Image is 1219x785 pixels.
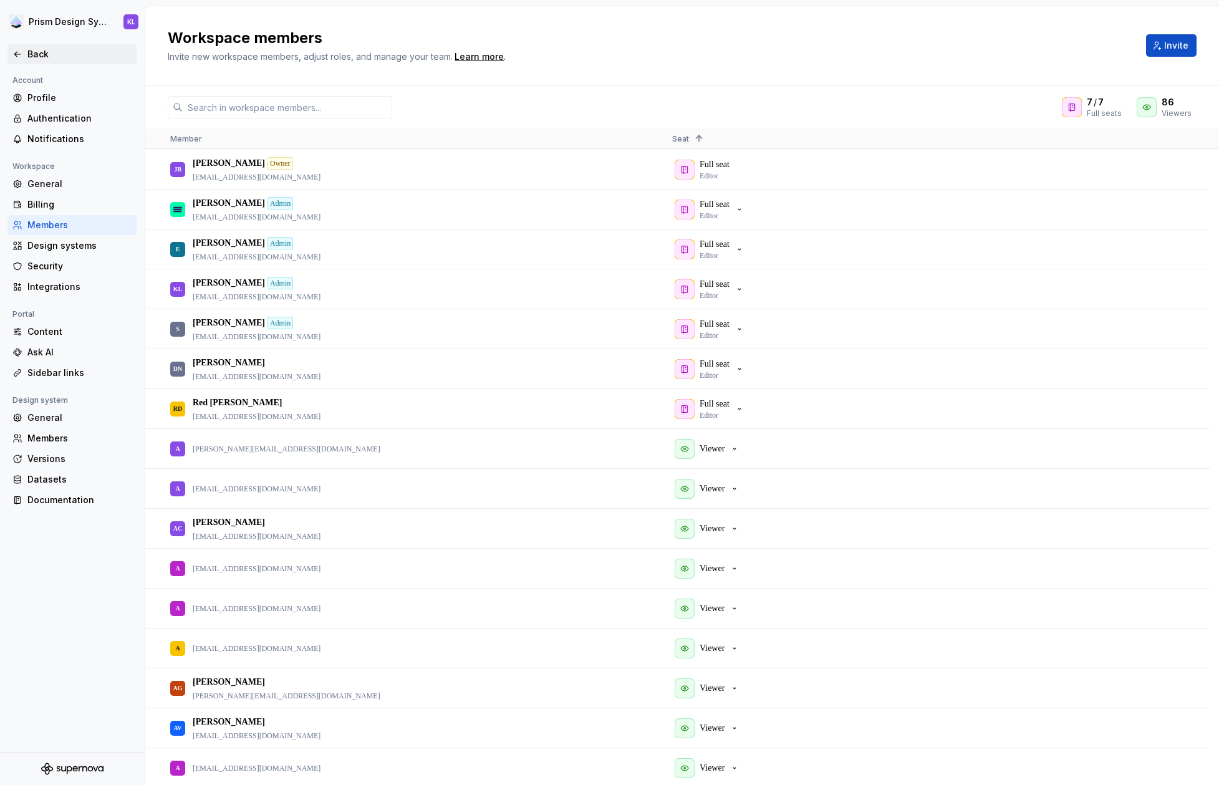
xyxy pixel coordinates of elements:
div: AG [173,676,183,700]
span: Invite new workspace members, adjust roles, and manage your team. [168,51,453,62]
a: General [7,408,137,428]
p: [EMAIL_ADDRESS][DOMAIN_NAME] [193,172,320,182]
p: Full seat [700,358,730,370]
p: Editor [700,370,718,380]
div: KL [173,277,182,301]
a: Security [7,256,137,276]
p: [EMAIL_ADDRESS][DOMAIN_NAME] [193,372,320,382]
a: Documentation [7,490,137,510]
button: Viewer [672,556,744,581]
a: Sidebar links [7,363,137,383]
p: [PERSON_NAME] [193,157,265,170]
p: [EMAIL_ADDRESS][DOMAIN_NAME] [193,604,320,614]
button: Viewer [672,716,744,741]
div: A [175,756,180,780]
p: [PERSON_NAME] [193,197,265,209]
a: Members [7,215,137,235]
div: AC [173,516,182,541]
p: Editor [700,330,718,340]
div: Notifications [27,133,132,145]
p: Full seat [700,278,730,291]
div: Account [7,73,48,88]
div: S [176,317,180,341]
div: Content [27,325,132,338]
div: AV [173,716,181,740]
p: Editor [700,211,718,221]
p: Full seat [700,318,730,330]
p: Viewer [700,762,725,774]
a: Versions [7,449,137,469]
div: Design system [7,393,73,408]
a: Learn more [455,51,504,63]
div: Prism Design System [29,16,108,28]
p: [PERSON_NAME] [193,317,265,329]
input: Search in workspace members... [183,96,392,118]
a: Back [7,44,137,64]
div: E [176,237,180,261]
p: [PERSON_NAME] [193,716,265,728]
a: Content [7,322,137,342]
div: Full seats [1087,108,1122,118]
div: Members [27,432,132,445]
div: Admin [267,237,293,249]
p: [PERSON_NAME] [193,357,265,369]
p: [EMAIL_ADDRESS][DOMAIN_NAME] [193,412,320,421]
p: [EMAIL_ADDRESS][DOMAIN_NAME] [193,564,320,574]
div: A [175,436,180,461]
a: Design systems [7,236,137,256]
p: Viewer [700,642,725,655]
div: General [27,412,132,424]
div: Workspace [7,159,60,174]
p: [PERSON_NAME] [193,516,265,529]
div: Admin [267,277,293,289]
p: Red [PERSON_NAME] [193,397,282,409]
div: Admin [267,197,293,209]
p: Editor [700,291,718,301]
span: 7 [1087,96,1092,108]
p: Viewer [700,682,725,695]
p: Full seat [700,238,730,251]
p: [EMAIL_ADDRESS][DOMAIN_NAME] [193,332,320,342]
p: [EMAIL_ADDRESS][DOMAIN_NAME] [193,731,320,741]
button: Prism Design SystemKL [2,8,142,36]
div: Datasets [27,473,132,486]
p: [EMAIL_ADDRESS][DOMAIN_NAME] [193,292,320,302]
p: [PERSON_NAME] [193,676,265,688]
div: Members [27,219,132,231]
span: 86 [1162,96,1174,108]
p: Full seat [700,198,730,211]
a: Datasets [7,470,137,489]
span: Member [170,134,202,143]
p: [PERSON_NAME] [193,277,265,289]
button: Full seatEditor [672,197,749,222]
div: RD [173,397,182,421]
a: Authentication [7,108,137,128]
div: / [1087,96,1122,108]
span: 7 [1098,96,1104,108]
div: Authentication [27,112,132,125]
p: Viewer [700,523,725,535]
div: Admin [267,317,293,329]
button: Viewer [672,516,744,541]
span: Invite [1164,39,1188,52]
button: Full seatEditor [672,317,749,342]
p: Viewer [700,562,725,575]
button: Viewer [672,676,744,701]
div: A [175,556,180,580]
a: Integrations [7,277,137,297]
p: Full seat [700,398,730,410]
button: Full seatEditor [672,277,749,302]
div: DN [173,357,182,381]
div: Viewers [1162,108,1192,118]
p: [EMAIL_ADDRESS][DOMAIN_NAME] [193,212,320,222]
div: Back [27,48,132,60]
div: Owner [267,157,293,170]
div: Security [27,260,132,272]
a: Notifications [7,129,137,149]
div: A [175,596,180,620]
a: Members [7,428,137,448]
p: [EMAIL_ADDRESS][DOMAIN_NAME] [193,643,320,653]
a: Ask AI [7,342,137,362]
p: Editor [700,410,718,420]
